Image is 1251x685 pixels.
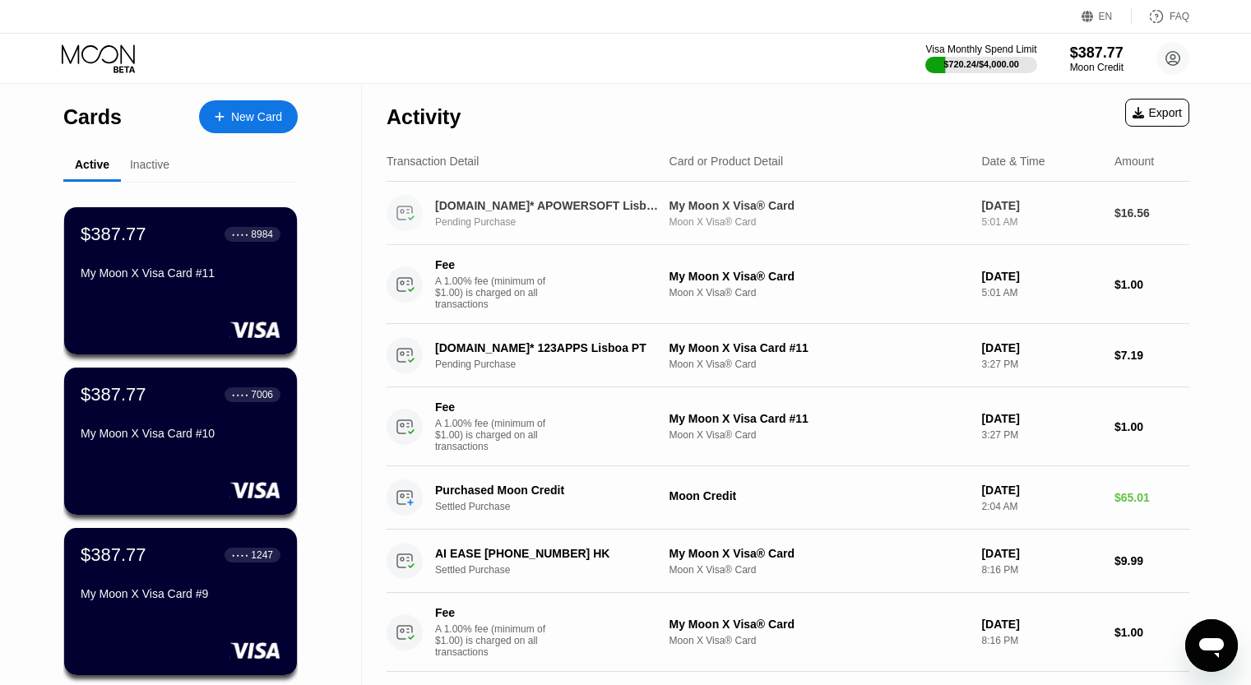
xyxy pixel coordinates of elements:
div: A 1.00% fee (minimum of $1.00) is charged on all transactions [435,623,558,658]
div: Moon Credit [670,489,969,502]
div: ● ● ● ● [232,392,248,397]
div: Settled Purchase [435,501,678,512]
div: My Moon X Visa® Card [670,618,969,631]
div: [DOMAIN_NAME]* 123APPS Lisboa PT [435,341,660,354]
div: 3:27 PM [981,359,1101,370]
div: 8984 [251,229,273,240]
div: A 1.00% fee (minimum of $1.00) is charged on all transactions [435,418,558,452]
div: Visa Monthly Spend Limit$720.24/$4,000.00 [925,44,1036,73]
div: [DATE] [981,618,1101,631]
div: My Moon X Visa Card #11 [81,266,280,280]
div: Moon X Visa® Card [670,216,969,228]
div: [DATE] [981,484,1101,497]
div: $1.00 [1114,626,1189,639]
div: AI EASE [PHONE_NUMBER] HK [435,547,660,560]
div: $16.56 [1114,206,1189,220]
div: Export [1125,99,1189,127]
div: [DATE] [981,199,1101,212]
div: FAQ [1170,11,1189,22]
div: 8:16 PM [981,635,1101,646]
div: New Card [231,110,282,124]
div: [DATE] [981,547,1101,560]
div: Active [75,158,109,171]
div: 5:01 AM [981,216,1101,228]
div: Card or Product Detail [670,155,784,168]
div: $65.01 [1114,491,1189,504]
div: [DOMAIN_NAME]* APOWERSOFT Lisboa PTPending PurchaseMy Moon X Visa® CardMoon X Visa® Card[DATE]5:0... [387,182,1189,245]
div: A 1.00% fee (minimum of $1.00) is charged on all transactions [435,275,558,310]
div: Date & Time [981,155,1045,168]
div: 2:04 AM [981,501,1101,512]
div: $387.77 [81,384,146,405]
div: Moon X Visa® Card [670,287,969,299]
div: $720.24 / $4,000.00 [943,59,1019,69]
div: $387.77● ● ● ●8984My Moon X Visa Card #11 [64,207,297,354]
div: Fee [435,606,550,619]
div: $7.19 [1114,349,1189,362]
div: $387.77● ● ● ●7006My Moon X Visa Card #10 [64,368,297,515]
div: $387.77Moon Credit [1070,44,1124,73]
div: 7006 [251,389,273,400]
div: My Moon X Visa® Card [670,270,969,283]
div: Pending Purchase [435,359,678,370]
div: $1.00 [1114,278,1189,291]
div: Activity [387,105,461,129]
div: Export [1133,106,1182,119]
div: Moon X Visa® Card [670,359,969,370]
div: 5:01 AM [981,287,1101,299]
div: New Card [199,100,298,133]
div: My Moon X Visa® Card [670,199,969,212]
div: $387.77 [81,544,146,566]
div: Cards [63,105,122,129]
div: EN [1099,11,1113,22]
div: My Moon X Visa Card #10 [81,427,280,440]
div: My Moon X Visa Card #9 [81,587,280,600]
div: [DOMAIN_NAME]* 123APPS Lisboa PTPending PurchaseMy Moon X Visa Card #11Moon X Visa® Card[DATE]3:2... [387,324,1189,387]
div: Purchased Moon Credit [435,484,660,497]
div: Transaction Detail [387,155,479,168]
div: $387.77 [1070,44,1124,62]
div: 3:27 PM [981,429,1101,441]
div: Fee [435,400,550,414]
iframe: Button to launch messaging window [1185,619,1238,672]
div: Fee [435,258,550,271]
div: Moon X Visa® Card [670,429,969,441]
div: $9.99 [1114,554,1189,567]
div: Visa Monthly Spend Limit [925,44,1036,55]
div: $1.00 [1114,420,1189,433]
div: [DATE] [981,341,1101,354]
div: 1247 [251,549,273,561]
div: 8:16 PM [981,564,1101,576]
div: $387.77 [81,224,146,245]
div: [DATE] [981,270,1101,283]
div: ● ● ● ● [232,232,248,237]
div: EN [1082,8,1132,25]
div: Inactive [130,158,169,171]
div: Moon X Visa® Card [670,635,969,646]
div: Moon X Visa® Card [670,564,969,576]
div: Pending Purchase [435,216,678,228]
div: FeeA 1.00% fee (minimum of $1.00) is charged on all transactionsMy Moon X Visa Card #11Moon X Vis... [387,387,1189,466]
div: [DOMAIN_NAME]* APOWERSOFT Lisboa PT [435,199,660,212]
div: FeeA 1.00% fee (minimum of $1.00) is charged on all transactionsMy Moon X Visa® CardMoon X Visa® ... [387,245,1189,324]
div: My Moon X Visa Card #11 [670,412,969,425]
div: My Moon X Visa® Card [670,547,969,560]
div: Settled Purchase [435,564,678,576]
div: ● ● ● ● [232,553,248,558]
div: $387.77● ● ● ●1247My Moon X Visa Card #9 [64,528,297,675]
div: My Moon X Visa Card #11 [670,341,969,354]
div: Amount [1114,155,1154,168]
div: FeeA 1.00% fee (minimum of $1.00) is charged on all transactionsMy Moon X Visa® CardMoon X Visa® ... [387,593,1189,672]
div: [DATE] [981,412,1101,425]
div: Purchased Moon CreditSettled PurchaseMoon Credit[DATE]2:04 AM$65.01 [387,466,1189,530]
div: AI EASE [PHONE_NUMBER] HKSettled PurchaseMy Moon X Visa® CardMoon X Visa® Card[DATE]8:16 PM$9.99 [387,530,1189,593]
div: FAQ [1132,8,1189,25]
div: Moon Credit [1070,62,1124,73]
